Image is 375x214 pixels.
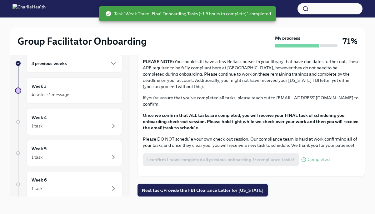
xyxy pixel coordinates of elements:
h6: Week 6 [32,177,47,183]
h6: Week 5 [32,145,47,152]
p: Please DO NOT schedule your own check-out session. Our compliance team is hard at work confirming... [143,136,360,148]
button: Next task:Provide the FBI Clearance Letter for [US_STATE] [137,184,268,197]
span: Completed [307,157,330,162]
img: CharlieHealth [12,4,46,14]
strong: Once we confirm that ALL tasks are completed, you will receive your FINAL task of scheduling your... [143,112,358,131]
a: Week 61 task [15,171,122,197]
a: Week 51 task [15,140,122,166]
a: Week 34 tasks • 1 message [15,77,122,104]
div: 1 task [32,123,42,129]
h3: 71% [342,36,357,47]
strong: My progress [275,35,300,41]
p: If you're unsure that you've completed all tasks, please reach out to [EMAIL_ADDRESS][DOMAIN_NAME... [143,95,360,107]
h6: 3 previous weeks [32,60,67,67]
p: You should still have a few Relias courses in your library that have due dates further out. These... [143,58,360,90]
strong: PLEASE NOTE: [143,59,174,64]
div: 1 task [32,185,42,192]
a: Week 41 task [15,109,122,135]
h2: Group Facilitator Onboarding [17,35,147,47]
span: Next task : Provide the FBI Clearance Letter for [US_STATE] [142,187,263,193]
div: 1 task [32,154,42,160]
span: Task "Week Three: Final Onboarding Tasks (~1.5 hours to complete)" completed [105,11,271,17]
h6: Week 4 [32,114,47,121]
div: 3 previous weeks [26,54,122,72]
div: 4 tasks • 1 message [32,92,69,98]
h6: Week 3 [32,83,47,90]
